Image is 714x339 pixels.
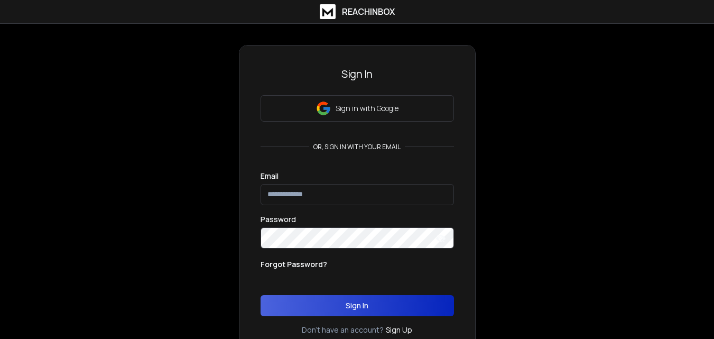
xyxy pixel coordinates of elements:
[261,172,279,180] label: Email
[309,143,405,151] p: or, sign in with your email
[261,95,454,122] button: Sign in with Google
[302,325,384,335] p: Don't have an account?
[320,4,336,19] img: logo
[261,295,454,316] button: Sign In
[320,4,395,19] a: ReachInbox
[386,325,412,335] a: Sign Up
[261,216,296,223] label: Password
[261,67,454,81] h3: Sign In
[336,103,398,114] p: Sign in with Google
[261,259,327,270] p: Forgot Password?
[342,5,395,18] h1: ReachInbox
